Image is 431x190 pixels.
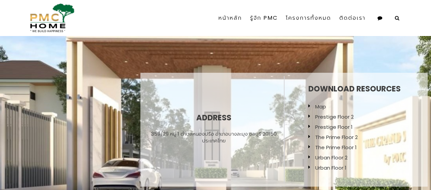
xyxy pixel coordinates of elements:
h2: Address [145,114,282,122]
a: โครงการทั้งหมด [282,3,335,33]
img: pmc-logo [27,3,75,32]
a: The Prime Floor 2 [315,134,358,141]
a: Prestige Floor 2 [315,113,354,120]
a: Urban Floor 2 [315,154,348,161]
a: ติดต่อเรา [335,3,370,33]
a: รู้จัก PMC [246,3,282,33]
a: Urban Floor 1 [315,164,347,171]
div: 359/29 หมู่ 1 ตำบลหนองปรือ อำเภอบางละมุง ชลบุรี 20150 ประเทศไทย [145,131,282,144]
a: Map [315,103,326,110]
h3: Download resources [308,85,401,93]
a: Prestige Floor 1 [315,123,353,131]
a: หน้าหลัก [214,3,246,33]
a: The Prime Floor 1 [315,144,357,151]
